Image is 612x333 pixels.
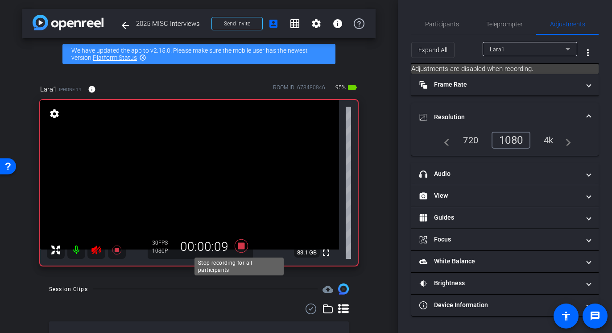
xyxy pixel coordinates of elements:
[93,54,137,61] a: Platform Status
[419,279,580,288] mat-panel-title: Brightness
[158,240,168,246] span: FPS
[590,311,600,321] mat-icon: message
[120,20,131,31] mat-icon: arrow_back
[332,18,343,29] mat-icon: info
[49,285,88,294] div: Session Clips
[268,18,279,29] mat-icon: account_box
[411,273,599,294] mat-expansion-panel-header: Brightness
[439,135,450,146] mat-icon: navigate_before
[136,15,206,33] span: 2025 MISC Interviews
[334,80,347,95] span: 95%
[224,20,250,27] span: Send invite
[411,295,599,316] mat-expansion-panel-header: Device Information
[289,18,300,29] mat-icon: grid_on
[311,18,322,29] mat-icon: settings
[62,44,335,64] div: We have updated the app to v2.15.0. Please make sure the mobile user has the newest version.
[411,163,599,185] mat-expansion-panel-header: Audio
[323,284,333,295] mat-icon: cloud_upload
[577,42,599,63] button: More Options for Adjustments Panel
[411,132,599,156] div: Resolution
[88,85,96,93] mat-icon: info
[33,15,103,30] img: app-logo
[211,17,263,30] button: Send invite
[486,21,523,27] span: Teleprompter
[411,42,455,58] button: Expand All
[59,86,81,93] span: iPhone 14
[419,169,580,179] mat-panel-title: Audio
[411,64,599,74] mat-card: Adjustments are disabled when recording.
[411,207,599,229] mat-expansion-panel-header: Guides
[560,135,571,146] mat-icon: navigate_next
[550,21,585,27] span: Adjustments
[411,251,599,272] mat-expansion-panel-header: White Balance
[152,239,174,246] div: 30
[321,247,331,258] mat-icon: fullscreen
[411,185,599,207] mat-expansion-panel-header: View
[583,47,593,58] mat-icon: more_vert
[294,247,320,258] span: 83.1 GB
[411,74,599,96] mat-expansion-panel-header: Frame Rate
[561,311,571,321] mat-icon: accessibility
[48,108,61,119] mat-icon: settings
[411,229,599,250] mat-expansion-panel-header: Focus
[139,54,146,61] mat-icon: highlight_off
[347,82,358,93] mat-icon: battery_std
[152,247,174,254] div: 1080P
[419,213,580,222] mat-panel-title: Guides
[419,112,580,122] mat-panel-title: Resolution
[338,283,349,294] img: Session clips
[425,21,459,27] span: Participants
[419,191,580,200] mat-panel-title: View
[323,284,333,295] span: Destinations for your clips
[273,83,325,96] div: ROOM ID: 678480846
[490,46,505,53] span: Lara1
[40,84,57,94] span: Lara1
[419,257,580,266] mat-panel-title: White Balance
[419,235,580,244] mat-panel-title: Focus
[418,42,447,58] span: Expand All
[194,258,284,275] div: Stop recording for all participants
[174,239,234,254] div: 00:00:09
[419,80,580,89] mat-panel-title: Frame Rate
[419,300,580,310] mat-panel-title: Device Information
[411,103,599,132] mat-expansion-panel-header: Resolution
